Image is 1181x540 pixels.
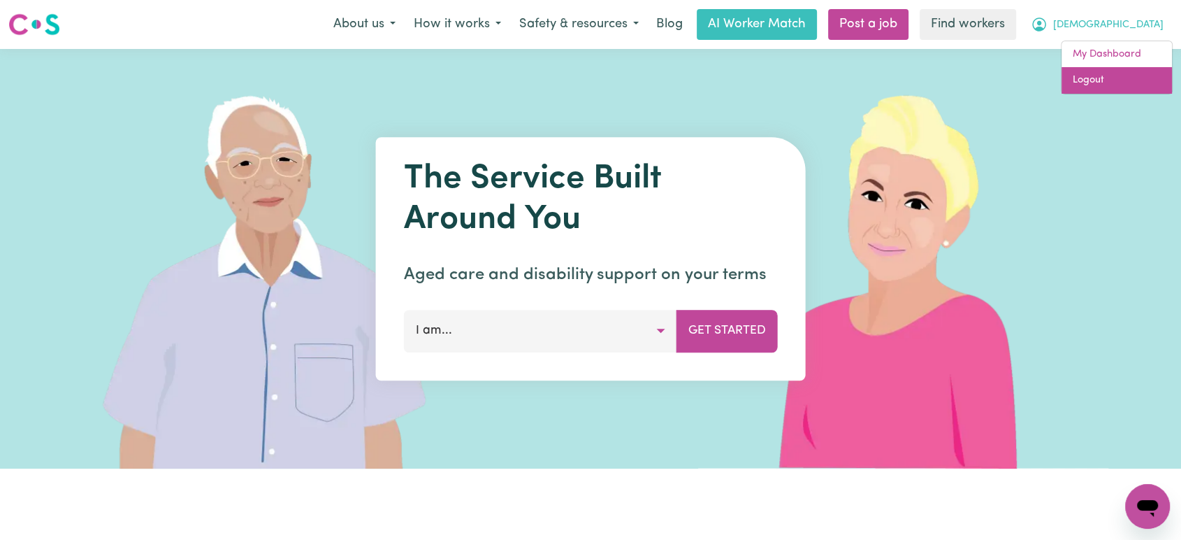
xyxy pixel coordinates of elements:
a: Blog [648,9,691,40]
p: Aged care and disability support on your terms [404,262,778,287]
div: My Account [1061,41,1173,94]
button: How it works [405,10,510,39]
a: Find workers [920,9,1016,40]
a: My Dashboard [1062,41,1172,68]
a: Post a job [828,9,908,40]
iframe: Button to launch messaging window [1125,484,1170,529]
span: [DEMOGRAPHIC_DATA] [1053,17,1164,33]
button: I am... [404,310,677,352]
a: Careseekers logo [8,8,60,41]
a: Logout [1062,67,1172,94]
a: AI Worker Match [697,9,817,40]
h1: The Service Built Around You [404,159,778,240]
img: Careseekers logo [8,12,60,37]
button: About us [324,10,405,39]
button: My Account [1022,10,1173,39]
button: Safety & resources [510,10,648,39]
button: Get Started [676,310,778,352]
